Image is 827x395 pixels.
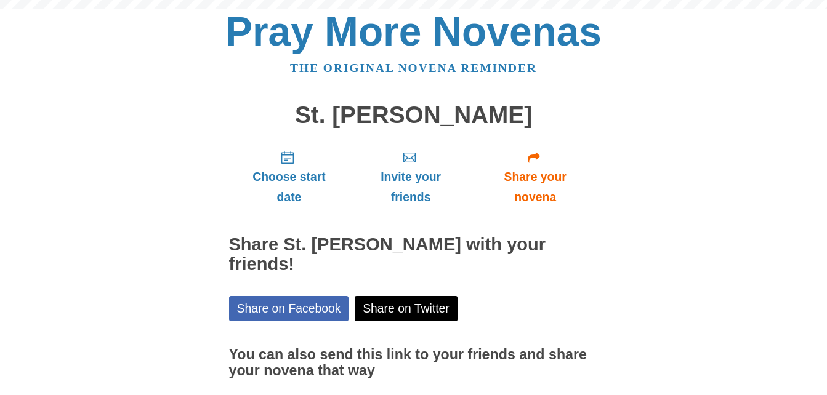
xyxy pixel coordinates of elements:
span: Share your novena [485,167,586,207]
span: Invite your friends [361,167,459,207]
a: Choose start date [229,140,350,213]
h2: Share St. [PERSON_NAME] with your friends! [229,235,599,274]
a: Pray More Novenas [225,9,602,54]
a: Invite your friends [349,140,472,213]
a: Share on Twitter [355,296,458,321]
h3: You can also send this link to your friends and share your novena that way [229,347,599,378]
a: Share on Facebook [229,296,349,321]
span: Choose start date [241,167,337,207]
a: The original novena reminder [290,62,537,74]
a: Share your novena [472,140,599,213]
h1: St. [PERSON_NAME] [229,102,599,129]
